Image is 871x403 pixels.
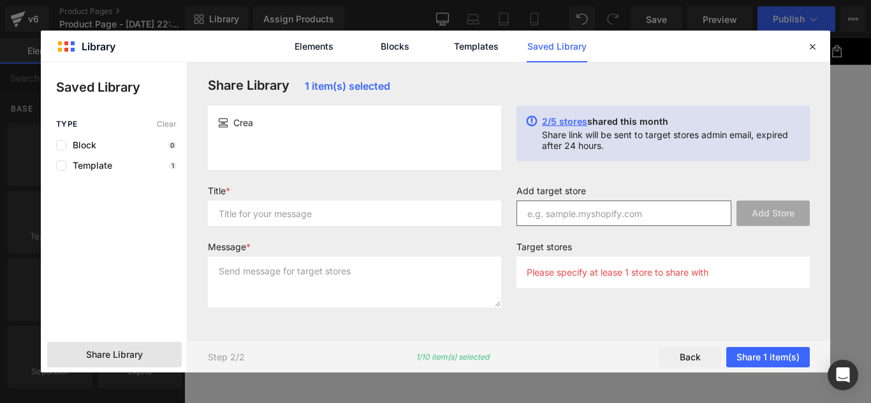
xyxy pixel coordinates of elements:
[24,1,65,28] a: Inicio
[157,120,177,129] span: Clear
[539,241,612,255] span: Add To Cart
[284,31,344,62] a: Elements
[32,9,57,20] span: Inicio
[516,185,810,201] label: Add target store
[516,201,731,226] input: e.g. sample.myshopify.com
[233,116,253,129] span: Crea
[395,185,756,201] label: Quantity
[542,116,587,127] span: 2/5 stores
[409,148,475,175] span: Default Title
[542,129,800,151] p: Share link will be sent to target stores admin email, expired after 24 hours.
[124,1,186,28] a: Contacto
[275,1,492,29] span: BENDIVITAS SHOP PK
[736,201,810,226] button: Add Store
[527,31,587,62] a: Saved Library
[168,141,177,149] p: 0
[56,78,187,97] p: Saved Library
[416,352,489,362] p: 1/10 item(s) selected
[224,66,315,80] span: Assign a product
[587,116,668,127] span: shared this month
[73,9,117,20] span: Catálogo
[88,68,304,284] img: Calcitrin Gold
[65,1,125,28] a: Catálogo
[726,347,810,367] button: Share 1 item(s)
[56,120,78,129] span: Type
[663,1,691,29] summary: Búsqueda
[17,295,81,358] img: Calcitrin Gold
[224,66,572,81] span: and use this template to present it on live store
[305,80,390,92] span: 1 item(s) selected
[88,295,156,362] a: Calcitrin Gold
[208,351,245,362] p: Step 2/2
[169,162,177,169] p: 1
[88,295,152,358] img: Calcitrin Gold
[659,347,721,367] button: Back
[208,185,501,201] label: Title
[66,140,96,150] span: Block
[158,295,226,362] a: Calcitrin Gold
[158,295,222,358] img: Calcitrin Gold
[17,295,85,362] a: Calcitrin Gold
[395,132,756,148] label: Title
[516,241,810,257] label: Target stores
[208,78,501,93] h3: Share Library
[208,201,501,226] input: Title for your message
[511,96,576,111] span: $220,000.00
[365,31,425,62] a: Blocks
[520,232,631,264] button: Add To Cart
[446,31,506,62] a: Templates
[527,267,708,278] p: Please specify at lease 1 store to share with
[86,348,143,361] span: Share Library
[66,160,112,171] span: Template
[208,241,501,257] label: Message
[132,9,179,20] span: Contacto
[828,360,858,390] div: Open Intercom Messenger
[582,95,640,113] span: $119,900.00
